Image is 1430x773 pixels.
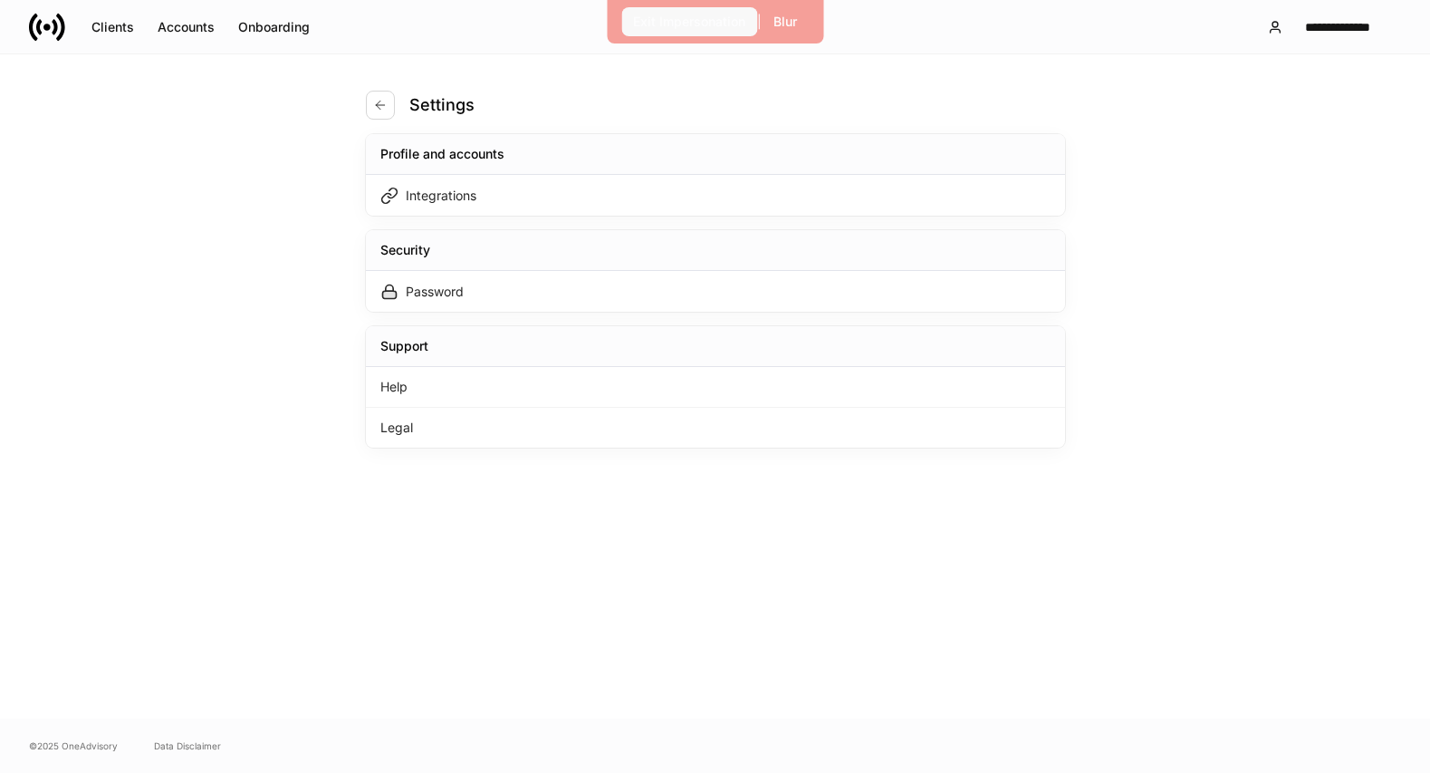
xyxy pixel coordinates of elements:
[380,145,504,163] div: Profile and accounts
[366,367,1065,408] div: Help
[158,18,215,36] div: Accounts
[380,337,428,355] div: Support
[762,7,809,36] button: Blur
[380,241,430,259] div: Security
[238,18,310,36] div: Onboarding
[91,18,134,36] div: Clients
[633,13,745,31] div: Exit Impersonation
[621,7,757,36] button: Exit Impersonation
[409,94,475,116] h4: Settings
[146,13,226,42] button: Accounts
[406,187,476,205] div: Integrations
[366,408,1065,448] div: Legal
[226,13,322,42] button: Onboarding
[406,283,464,301] div: Password
[80,13,146,42] button: Clients
[29,739,118,753] span: © 2025 OneAdvisory
[154,739,221,753] a: Data Disclaimer
[773,13,797,31] div: Blur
